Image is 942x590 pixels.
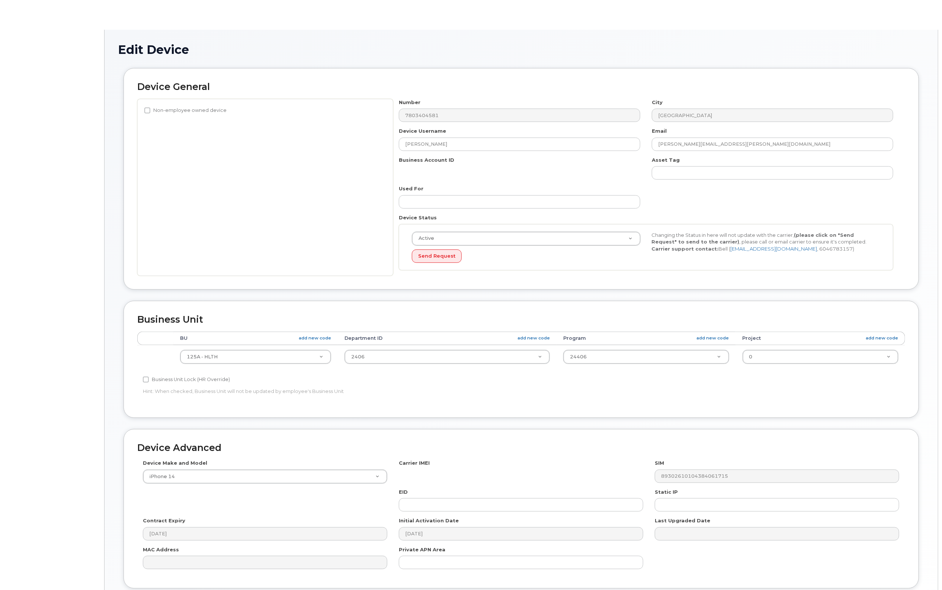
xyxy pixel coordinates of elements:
label: Contract Expiry [143,517,185,524]
label: SIM [655,460,664,467]
span: Active [414,235,434,242]
h2: Device General [137,82,905,92]
label: Business Account ID [399,157,454,164]
label: Non-employee owned device [144,106,227,115]
input: Non-employee owned device [144,107,150,113]
label: Used For [399,185,423,192]
label: MAC Address [143,546,179,553]
a: iPhone 14 [143,470,387,483]
th: Project [736,332,905,345]
a: add new code [697,335,729,341]
span: 0 [749,354,753,360]
strong: Carrier support contact: [652,246,719,252]
label: Asset Tag [652,157,680,164]
a: add new code [518,335,550,341]
label: City [652,99,663,106]
a: 2406 [345,350,550,364]
a: add new code [866,335,898,341]
p: Hint: When checked, Business Unit will not be updated by employee's Business Unit [143,388,643,395]
label: Device Username [399,128,446,135]
label: Number [399,99,420,106]
label: Private APN Area [399,546,445,553]
a: [EMAIL_ADDRESS][DOMAIN_NAME] [731,246,817,252]
button: Send Request [412,249,462,263]
a: 0 [743,350,898,364]
span: iPhone 14 [145,473,175,480]
h1: Edit Device [118,43,925,56]
th: Program [557,332,736,345]
a: 24406 [564,350,728,364]
h2: Device Advanced [137,443,905,453]
label: Device Make and Model [143,460,207,467]
label: Carrier IMEI [399,460,430,467]
span: 2406 [351,354,365,360]
a: add new code [299,335,331,341]
th: Department ID [338,332,557,345]
input: Business Unit Lock (HR Override) [143,377,149,383]
a: Active [412,232,640,245]
label: Static IP [655,489,678,496]
h2: Business Unit [137,315,905,325]
span: 125A - HLTH [187,354,218,360]
th: BU [173,332,338,345]
label: Last Upgraded Date [655,517,710,524]
label: EID [399,489,408,496]
a: 125A - HLTH [180,350,331,364]
div: Changing the Status in here will not update with the carrier, , please call or email carrier to e... [646,232,886,252]
label: Business Unit Lock (HR Override) [143,375,230,384]
span: 24406 [570,354,587,360]
label: Initial Activation Date [399,517,459,524]
label: Device Status [399,214,437,221]
label: Email [652,128,667,135]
